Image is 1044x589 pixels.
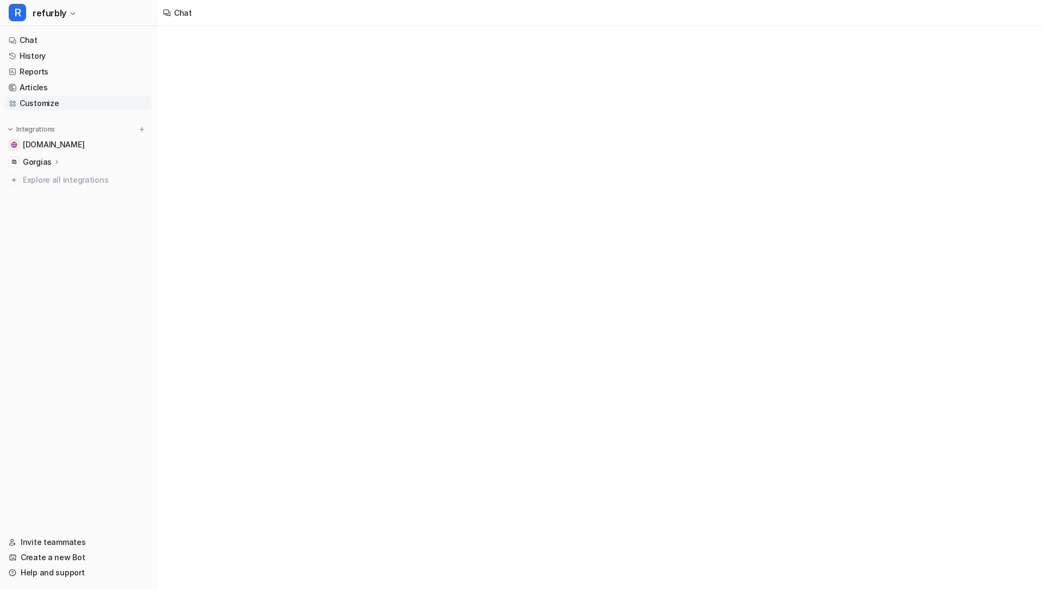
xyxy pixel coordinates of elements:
a: Reports [4,64,152,79]
a: Explore all integrations [4,172,152,188]
span: [DOMAIN_NAME] [23,139,84,150]
div: Chat [174,7,192,18]
span: Explore all integrations [23,171,147,189]
a: Customize [4,96,152,111]
img: www.refurbly.se [11,141,17,148]
p: Gorgias [23,157,52,168]
a: Chat [4,33,152,48]
button: Integrations [4,124,58,135]
a: Articles [4,80,152,95]
img: Gorgias [11,159,17,165]
p: Integrations [16,125,55,134]
img: menu_add.svg [138,126,146,133]
a: Create a new Bot [4,550,152,565]
a: History [4,48,152,64]
img: expand menu [7,126,14,133]
img: explore all integrations [9,175,20,185]
a: Invite teammates [4,535,152,550]
a: Help and support [4,565,152,580]
span: refurbly [33,5,66,21]
a: www.refurbly.se[DOMAIN_NAME] [4,137,152,152]
span: R [9,4,26,21]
